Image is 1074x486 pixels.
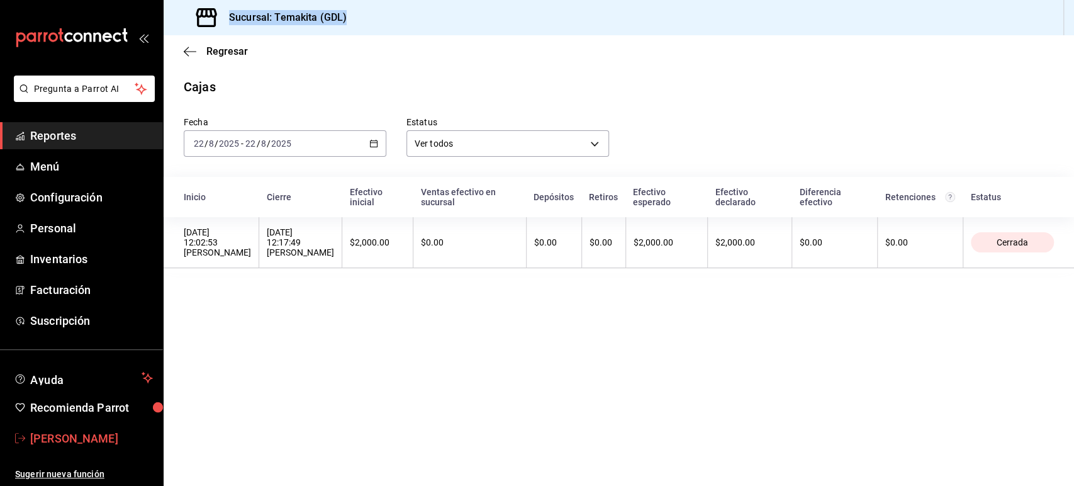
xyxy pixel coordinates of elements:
[715,187,785,207] div: Efectivo declarado
[406,130,609,157] div: Ver todos
[590,237,618,247] div: $0.00
[589,192,618,202] div: Retiros
[421,187,519,207] div: Ventas efectivo en sucursal
[241,138,243,149] span: -
[30,370,137,385] span: Ayuda
[184,118,386,127] label: Fecha
[184,77,216,96] div: Cajas
[992,237,1033,247] span: Cerrada
[215,138,218,149] span: /
[184,45,248,57] button: Regresar
[193,138,204,149] input: --
[267,138,271,149] span: /
[715,237,784,247] div: $2,000.00
[30,220,153,237] span: Personal
[634,237,700,247] div: $2,000.00
[970,192,1054,202] div: Estatus
[14,76,155,102] button: Pregunta a Parrot AI
[30,127,153,144] span: Reportes
[208,138,215,149] input: --
[945,192,955,202] svg: Total de retenciones de propinas registradas
[30,430,153,447] span: [PERSON_NAME]
[30,312,153,329] span: Suscripción
[34,82,135,96] span: Pregunta a Parrot AI
[421,237,518,247] div: $0.00
[271,138,292,149] input: ----
[534,237,574,247] div: $0.00
[9,91,155,105] a: Pregunta a Parrot AI
[30,189,153,206] span: Configuración
[30,158,153,175] span: Menú
[267,227,334,257] div: [DATE] 12:17:49 [PERSON_NAME]
[15,468,153,481] span: Sugerir nueva función
[534,192,574,202] div: Depósitos
[184,192,252,202] div: Inicio
[206,45,248,57] span: Regresar
[256,138,260,149] span: /
[260,138,267,149] input: --
[184,227,251,257] div: [DATE] 12:02:53 [PERSON_NAME]
[138,33,148,43] button: open_drawer_menu
[633,187,700,207] div: Efectivo esperado
[218,138,240,149] input: ----
[800,237,870,247] div: $0.00
[219,10,347,25] h3: Sucursal: Temakita (GDL)
[267,192,335,202] div: Cierre
[204,138,208,149] span: /
[350,187,406,207] div: Efectivo inicial
[30,281,153,298] span: Facturación
[406,118,609,127] label: Estatus
[350,237,405,247] div: $2,000.00
[885,192,955,202] div: Retenciones
[30,399,153,416] span: Recomienda Parrot
[800,187,870,207] div: Diferencia efectivo
[30,251,153,268] span: Inventarios
[885,237,955,247] div: $0.00
[245,138,256,149] input: --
